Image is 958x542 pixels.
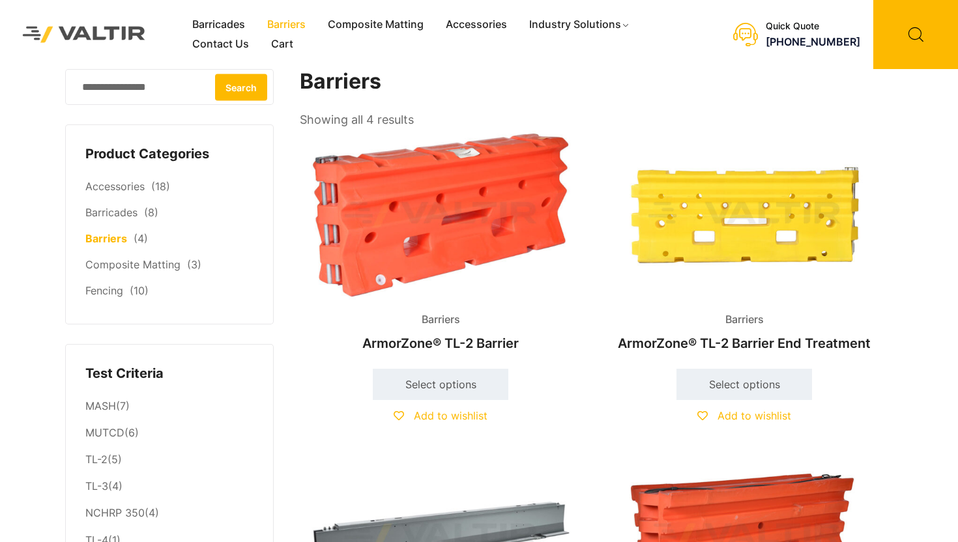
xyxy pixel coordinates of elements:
[134,232,148,245] span: (4)
[85,364,254,384] h4: Test Criteria
[85,258,181,271] a: Composite Matting
[85,420,254,447] li: (6)
[300,109,414,131] p: Showing all 4 results
[85,447,254,474] li: (5)
[85,145,254,164] h4: Product Categories
[10,14,158,56] img: Valtir Rentals
[676,369,812,400] a: Select options for “ArmorZone® TL-2 Barrier End Treatment”
[300,69,886,94] h1: Barriers
[300,130,581,358] a: BarriersArmorZone® TL-2 Barrier
[85,206,138,219] a: Barricades
[85,284,123,297] a: Fencing
[603,130,885,358] a: BarriersArmorZone® TL-2 Barrier End Treatment
[718,409,791,422] span: Add to wishlist
[766,21,860,32] div: Quick Quote
[766,35,860,48] a: [PHONE_NUMBER]
[130,284,149,297] span: (10)
[256,15,317,35] a: Barriers
[85,474,254,500] li: (4)
[187,258,201,271] span: (3)
[412,310,470,330] span: Barriers
[260,35,304,54] a: Cart
[414,409,487,422] span: Add to wishlist
[85,500,254,527] li: (4)
[85,232,127,245] a: Barriers
[85,180,145,193] a: Accessories
[85,506,145,519] a: NCHRP 350
[394,409,487,422] a: Add to wishlist
[85,399,116,412] a: MASH
[317,15,435,35] a: Composite Matting
[151,180,170,193] span: (18)
[518,15,641,35] a: Industry Solutions
[85,453,108,466] a: TL-2
[603,329,885,358] h2: ArmorZone® TL-2 Barrier End Treatment
[85,426,124,439] a: MUTCD
[181,15,256,35] a: Barricades
[85,393,254,420] li: (7)
[144,206,158,219] span: (8)
[373,369,508,400] a: Select options for “ArmorZone® TL-2 Barrier”
[300,329,581,358] h2: ArmorZone® TL-2 Barrier
[435,15,518,35] a: Accessories
[215,74,267,100] button: Search
[181,35,260,54] a: Contact Us
[697,409,791,422] a: Add to wishlist
[85,479,108,492] a: TL-3
[716,310,774,330] span: Barriers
